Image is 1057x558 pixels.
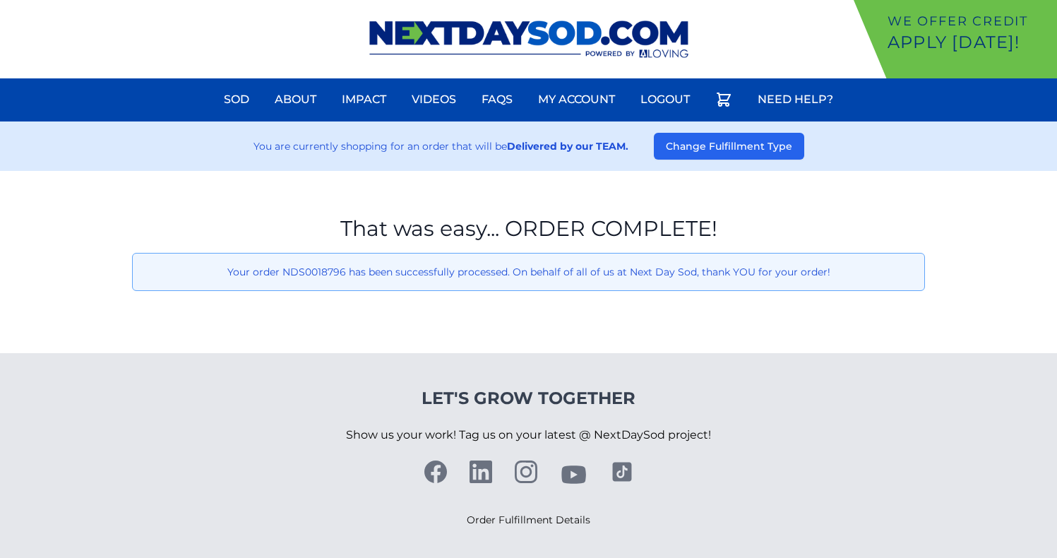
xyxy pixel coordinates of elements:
a: My Account [530,83,623,117]
p: Your order NDS0018796 has been successfully processed. On behalf of all of us at Next Day Sod, th... [144,265,913,279]
a: Order Fulfillment Details [467,514,590,526]
a: Logout [632,83,698,117]
a: Impact [333,83,395,117]
strong: Delivered by our TEAM. [507,140,628,153]
h4: Let's Grow Together [346,387,711,410]
p: Apply [DATE]! [888,31,1051,54]
a: Sod [215,83,258,117]
a: Videos [403,83,465,117]
p: We offer Credit [888,11,1051,31]
a: Need Help? [749,83,842,117]
a: About [266,83,325,117]
p: Show us your work! Tag us on your latest @ NextDaySod project! [346,410,711,461]
button: Change Fulfillment Type [654,133,804,160]
h1: That was easy... ORDER COMPLETE! [132,216,925,242]
a: FAQs [473,83,521,117]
